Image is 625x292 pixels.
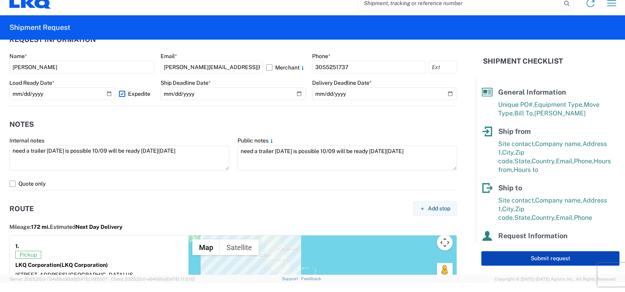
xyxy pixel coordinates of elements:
[556,157,574,165] span: Email,
[166,277,195,281] span: [DATE] 17:21:12
[9,205,34,213] h2: Route
[75,224,122,230] span: Next Day Delivery
[15,272,68,278] span: [STREET_ADDRESS],
[161,53,177,60] label: Email
[498,88,566,96] span: General Information
[301,276,321,281] a: Feedback
[498,197,535,204] span: Site contact,
[15,241,19,251] strong: 1.
[483,57,563,66] h2: Shipment Checklist
[532,214,556,221] span: Country,
[9,224,50,230] span: Mileage:
[498,101,534,108] span: Unique PO#,
[60,262,108,268] span: (LKQ Corporation)
[238,137,275,144] label: Public notes
[111,277,195,281] span: Client: 2025.20.0-e640dba
[119,88,154,100] label: Expedite
[574,214,592,221] span: Phone
[9,177,457,190] label: Quote only
[413,201,457,216] button: Add stop
[534,101,584,108] span: Equipment Type,
[192,239,220,255] button: Show street map
[428,205,450,212] span: Add stop
[50,224,122,230] span: Estimated
[574,157,594,165] span: Phone,
[534,109,586,117] span: [PERSON_NAME]
[514,109,534,117] span: Bill To,
[9,53,27,60] label: Name
[502,149,515,156] span: City,
[498,232,568,240] span: Request Information
[502,205,515,213] span: City,
[498,127,531,135] span: Ship from
[535,140,583,148] span: Company name,
[495,276,616,283] span: Copyright © [DATE]-[DATE] Agistix Inc., All Rights Reserved
[9,120,34,128] h2: Notes
[31,224,50,230] span: 172 mi.
[312,79,372,86] label: Delivery Deadline Date
[429,61,457,73] input: Ext
[514,166,538,173] span: Hours to
[312,53,331,60] label: Phone
[514,214,532,221] span: State,
[68,272,133,278] span: [GEOGRAPHIC_DATA] US
[437,263,453,279] button: Drag Pegman onto the map to open Street View
[161,79,211,86] label: Ship Deadline Date
[437,235,453,250] button: Map camera controls
[556,214,574,221] span: Email,
[514,157,532,165] span: State,
[9,137,44,144] label: Internal notes
[498,184,522,192] span: Ship to
[9,277,108,281] span: Server: 2025.20.0-734e5bc92d9
[535,197,583,204] span: Company name,
[15,262,108,268] strong: LKQ Corporation
[532,157,556,165] span: Country,
[481,251,620,266] button: Submit request
[9,23,70,32] h2: Shipment Request
[220,239,259,255] button: Show satellite imagery
[498,140,535,148] span: Site contact,
[76,277,108,281] span: [DATE] 09:51:07
[15,251,41,259] span: Pickup
[266,61,306,73] label: Merchant
[282,276,302,281] a: Support
[9,79,55,86] label: Load Ready Date
[9,36,96,44] h2: Request Information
